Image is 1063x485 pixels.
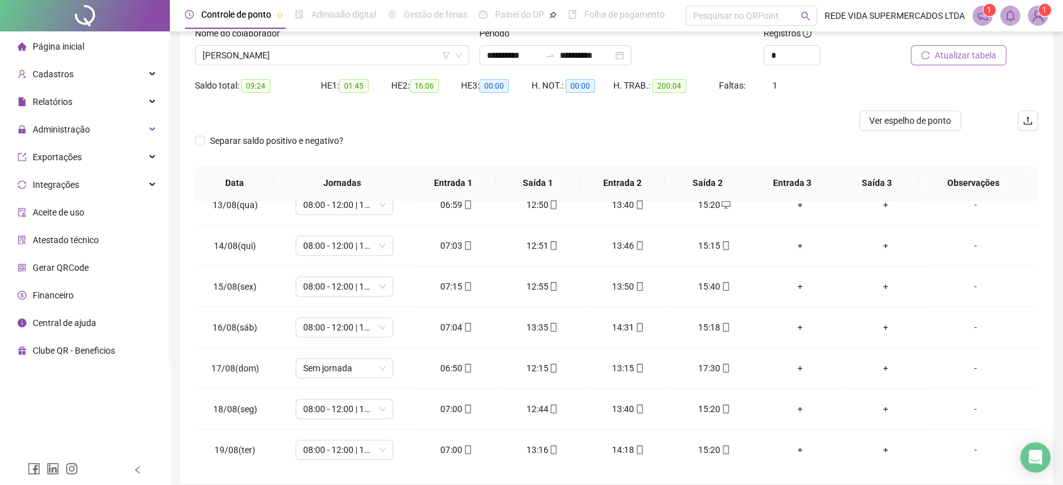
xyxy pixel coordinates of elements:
[548,445,558,454] span: mobile
[509,320,576,334] div: 13:35
[634,241,644,250] span: mobile
[214,445,255,455] span: 19/08(ter)
[442,52,450,59] span: filter
[462,241,472,250] span: mobile
[303,277,386,296] span: 08:00 - 12:00 | 13:00 - 16:20
[595,239,661,253] div: 13:46
[853,361,919,375] div: +
[825,9,965,23] span: REDE VIDA SUPERMERCADOS LTDA
[595,198,661,212] div: 13:40
[479,79,509,93] span: 00:00
[549,11,557,19] span: pushpin
[133,466,142,474] span: left
[681,280,747,293] div: 15:40
[720,241,730,250] span: mobile
[201,9,271,19] span: Controle de ponto
[767,443,833,457] div: +
[595,402,661,416] div: 13:40
[545,50,555,60] span: to
[801,11,810,21] span: search
[720,364,730,373] span: mobile
[65,462,78,475] span: instagram
[461,79,531,93] div: HE 3:
[767,320,833,334] div: +
[853,239,919,253] div: +
[595,361,661,375] div: 13:15
[311,9,376,19] span: Admissão digital
[33,69,74,79] span: Cadastros
[634,200,644,209] span: mobile
[509,239,576,253] div: 12:51
[295,10,304,19] span: file-done
[303,318,386,337] span: 08:00 - 12:00 | 13:00 - 16:20
[853,280,919,293] div: +
[859,111,961,131] button: Ver espelho de ponto
[411,166,496,200] th: Entrada 1
[803,29,811,38] span: info-circle
[18,97,26,106] span: file
[987,6,991,14] span: 1
[33,97,72,107] span: Relatórios
[853,402,919,416] div: +
[750,166,835,200] th: Entrada 3
[18,180,26,189] span: sync
[18,125,26,134] span: lock
[462,364,472,373] span: mobile
[321,79,391,93] div: HE 1:
[18,263,26,272] span: qrcode
[33,263,89,273] span: Gerar QRCode
[720,282,730,291] span: mobile
[681,198,747,212] div: 15:20
[195,79,321,93] div: Saldo total:
[303,195,386,214] span: 08:00 - 12:00 | 13:00 - 16:20
[584,9,665,19] span: Folha de pagamento
[18,346,26,355] span: gift
[18,236,26,244] span: solution
[462,282,472,291] span: mobile
[455,52,462,59] span: down
[548,282,558,291] span: mobile
[33,152,82,162] span: Exportações
[1023,116,1033,126] span: upload
[462,200,472,209] span: mobile
[205,134,348,148] span: Separar saldo positivo e negativo?
[938,239,1013,253] div: -
[509,280,576,293] div: 12:55
[595,320,661,334] div: 14:31
[28,462,40,475] span: facebook
[938,280,1013,293] div: -
[495,9,544,19] span: Painel do DP
[33,41,84,52] span: Página inicial
[509,198,576,212] div: 12:50
[634,405,644,413] span: mobile
[391,79,462,93] div: HE 2:
[18,153,26,161] span: export
[983,4,996,16] sup: 1
[303,236,386,255] span: 08:00 - 12:00 | 13:00 - 16:20
[681,443,747,457] div: 15:20
[1020,442,1050,472] div: Open Intercom Messenger
[930,176,1017,190] span: Observações
[462,323,472,332] span: mobile
[634,282,644,291] span: mobile
[185,10,194,19] span: clock-circle
[681,239,747,253] div: 15:15
[496,166,581,200] th: Saída 1
[634,445,644,454] span: mobile
[720,405,730,413] span: mobile
[214,241,256,251] span: 14/08(qui)
[479,26,518,40] label: Período
[767,239,833,253] div: +
[720,445,730,454] span: mobile
[921,51,930,60] span: reload
[935,48,996,62] span: Atualizar tabela
[303,359,386,378] span: Sem jornada
[409,79,439,93] span: 16:06
[545,50,555,60] span: swap-right
[938,198,1013,212] div: -
[911,45,1006,65] button: Atualizar tabela
[213,281,257,292] span: 15/08(sex)
[18,70,26,79] span: user-add
[767,402,833,416] div: +
[718,80,747,90] span: Faltas:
